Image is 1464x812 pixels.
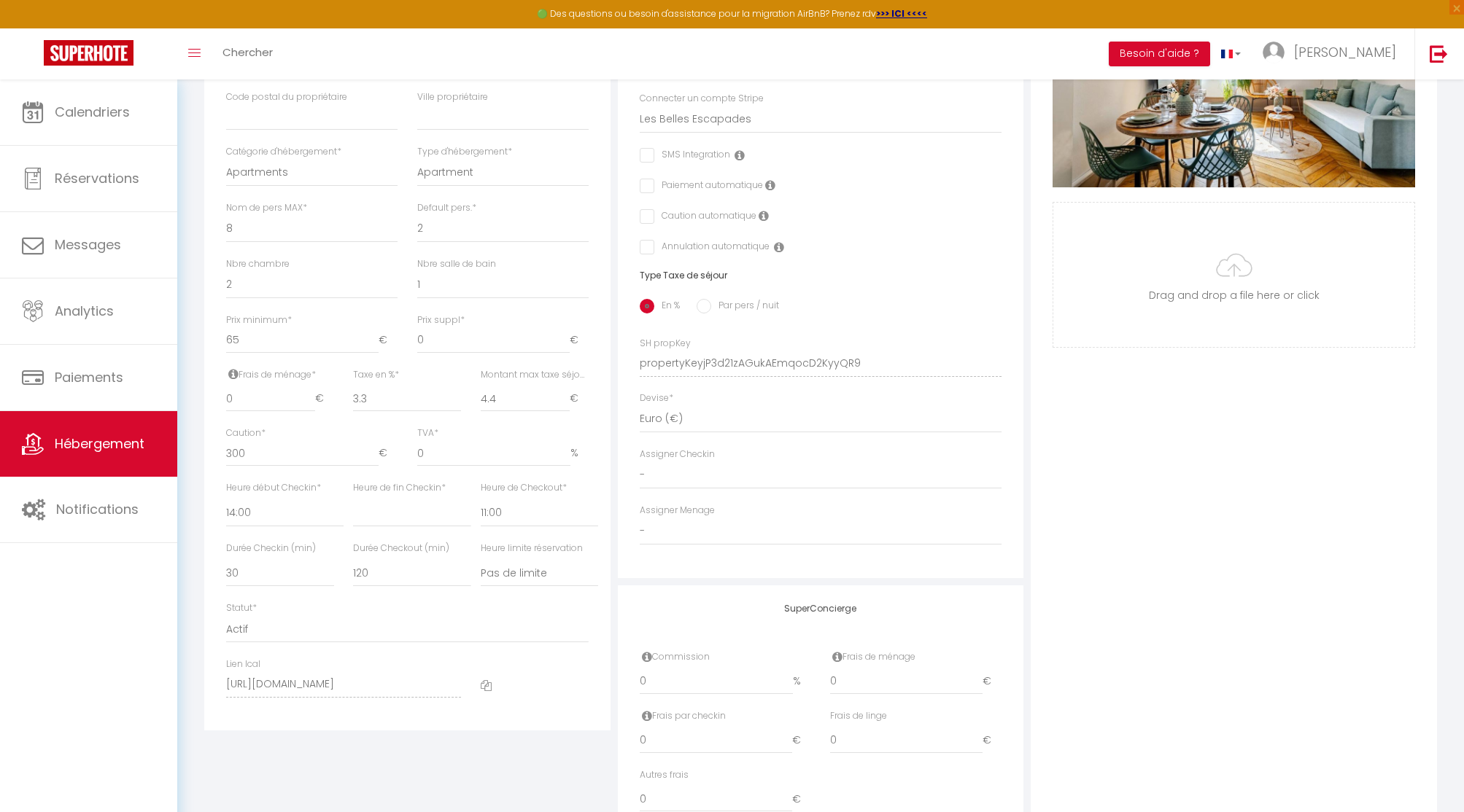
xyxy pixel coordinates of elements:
span: € [379,440,398,466]
i: Frais de ménage [228,368,239,380]
label: En % [654,299,680,315]
label: Heure de fin Checkin [353,481,446,495]
label: Lien Ical [226,657,260,671]
label: Nbre chambre [226,257,290,271]
label: Devise [640,391,673,405]
span: Hébergement [55,434,144,453]
span: € [379,327,398,354]
label: Assigner Checkin [640,448,715,461]
span: Réservations [55,169,139,187]
label: Connecter un compte Stripe [640,92,764,106]
label: SH propKey [640,337,691,351]
label: Code postal du propriétaire [226,90,347,104]
a: ... [PERSON_NAME] [1252,28,1414,79]
span: % [793,668,811,695]
i: Frais de ménage [832,651,843,663]
input: Montant max taxe séjour [481,386,570,412]
label: Type d'hébergement [417,145,512,159]
input: Taxe en % [353,386,461,412]
label: Prix suppl [417,313,465,327]
label: Default pers. [417,201,476,215]
span: Chercher [222,44,273,60]
a: >>> ICI <<<< [876,7,927,20]
label: Nom de pers MAX [226,201,307,215]
span: € [792,727,811,754]
span: Calendriers [55,103,130,121]
label: Par pers / nuit [711,299,779,315]
span: Notifications [56,500,139,518]
span: Analytics [55,302,114,320]
img: logout [1430,44,1448,63]
span: % [570,440,589,466]
a: Chercher [212,28,284,79]
label: Heure limite réservation [481,542,583,555]
label: Taxe en % [353,368,399,382]
span: € [983,727,1002,754]
label: Prix minimum [226,313,292,327]
button: Besoin d'aide ? [1109,42,1210,66]
label: Heure début Checkin [226,481,321,495]
label: Heure de Checkout [481,481,567,495]
label: Catégorie d'hébergement [226,145,341,159]
span: Messages [55,235,121,254]
h4: SuperConcierge [640,604,1002,614]
span: [PERSON_NAME] [1294,43,1396,61]
label: Paiement automatique [654,179,763,195]
label: Caution [226,426,266,440]
label: Frais par checkin [640,709,726,723]
span: € [983,668,1002,695]
img: Super Booking [44,40,133,66]
span: € [792,786,811,812]
label: Assigner Menage [640,504,715,518]
span: € [570,386,589,412]
label: Frais de ménage [226,368,316,382]
img: ... [1263,42,1285,63]
span: € [570,327,589,354]
i: Commission [642,651,652,663]
label: Montant max taxe séjour [481,368,589,382]
label: Nbre salle de bain [417,257,496,271]
label: TVA [417,426,438,440]
span: € [315,386,334,412]
h6: Type Taxe de séjour [640,270,1002,281]
span: Paiements [55,368,123,386]
label: Ville propriétaire [417,90,488,104]
label: Frais par checkin [830,709,887,723]
label: Caution automatique [654,209,756,225]
label: Commission [640,650,710,664]
label: Frais de ménage [830,650,915,664]
label: Statut [226,601,257,615]
label: Durée Checkout (min) [353,542,449,555]
label: Durée Checkin (min) [226,542,316,555]
label: input.concierge_other_fees [640,768,689,782]
i: Frais par checkin [642,710,652,722]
